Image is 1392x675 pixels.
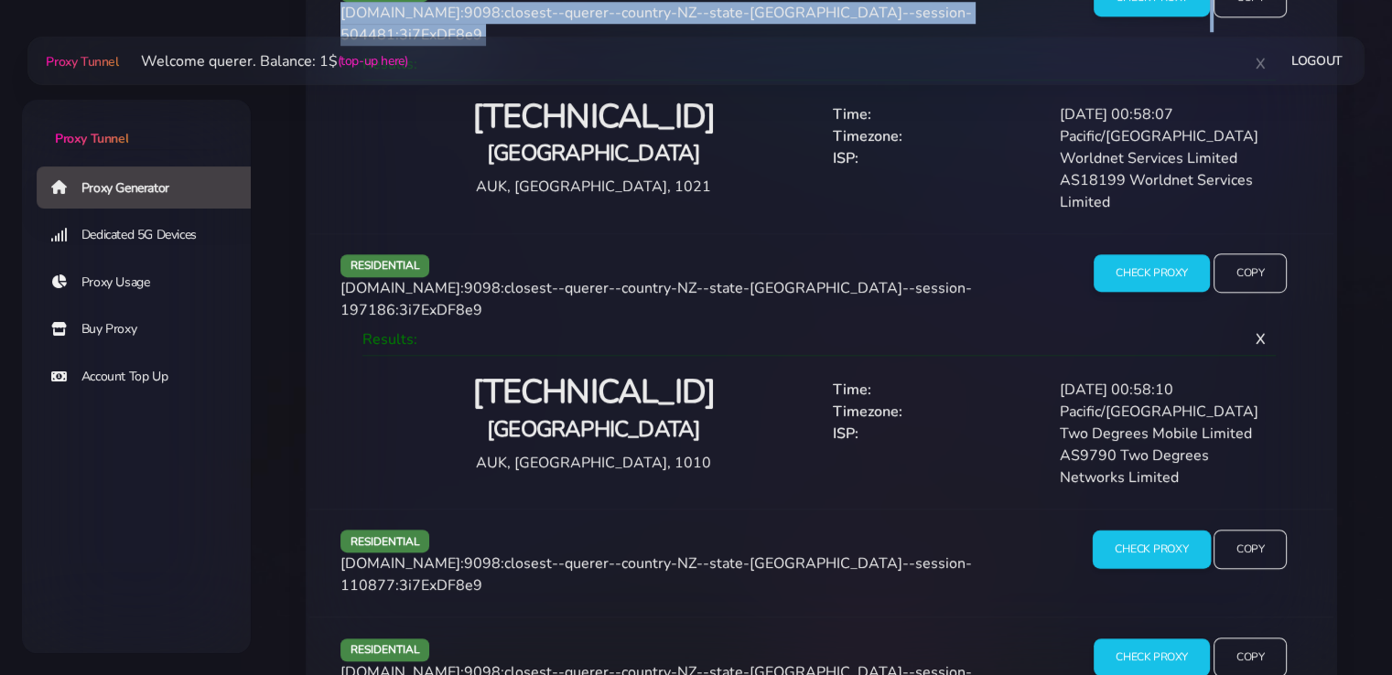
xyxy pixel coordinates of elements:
[119,50,408,72] li: Welcome querer. Balance: 1$
[1049,125,1277,147] div: Pacific/[GEOGRAPHIC_DATA]
[340,278,972,320] span: [DOMAIN_NAME]:9098:closest--querer--country-NZ--state-[GEOGRAPHIC_DATA]--session-197186:3i7ExDF8e9
[1049,379,1277,401] div: [DATE] 00:58:10
[822,125,1050,147] div: Timezone:
[340,638,430,661] span: residential
[822,379,1050,401] div: Time:
[340,254,430,277] span: residential
[1241,315,1280,364] span: X
[55,130,128,147] span: Proxy Tunnel
[1093,530,1211,568] input: Check Proxy
[37,356,265,398] a: Account Top Up
[1214,253,1287,293] input: Copy
[822,147,1050,169] div: ISP:
[1094,254,1210,292] input: Check Proxy
[377,414,811,445] h4: [GEOGRAPHIC_DATA]
[46,53,118,70] span: Proxy Tunnel
[1303,586,1369,652] iframe: Webchat Widget
[362,329,417,349] span: Results:
[1049,401,1277,423] div: Pacific/[GEOGRAPHIC_DATA]
[476,453,711,473] span: AUK, [GEOGRAPHIC_DATA], 1010
[37,262,265,304] a: Proxy Usage
[37,166,265,209] a: Proxy Generator
[1049,423,1277,445] div: Two Degrees Mobile Limited
[822,423,1050,445] div: ISP:
[377,96,811,139] h2: [TECHNICAL_ID]
[340,3,972,45] span: [DOMAIN_NAME]:9098:closest--querer--country-NZ--state-[GEOGRAPHIC_DATA]--session-504481:3i7ExDF8e9
[1049,103,1277,125] div: [DATE] 00:58:07
[476,177,711,197] span: AUK, [GEOGRAPHIC_DATA], 1021
[340,530,430,552] span: residential
[377,371,811,414] h2: [TECHNICAL_ID]
[22,100,251,148] a: Proxy Tunnel
[1049,445,1277,488] div: AS9790 Two Degrees Networks Limited
[377,138,811,168] h4: [GEOGRAPHIC_DATA]
[1214,530,1287,569] input: Copy
[340,553,972,595] span: [DOMAIN_NAME]:9098:closest--querer--country-NZ--state-[GEOGRAPHIC_DATA]--session-110877:3i7ExDF8e9
[37,214,265,256] a: Dedicated 5G Devices
[1049,169,1277,213] div: AS18199 Worldnet Services Limited
[42,47,118,76] a: Proxy Tunnel
[1049,147,1277,169] div: Worldnet Services Limited
[1291,44,1343,78] a: Logout
[338,51,408,70] a: (top-up here)
[37,308,265,350] a: Buy Proxy
[822,401,1050,423] div: Timezone:
[822,103,1050,125] div: Time:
